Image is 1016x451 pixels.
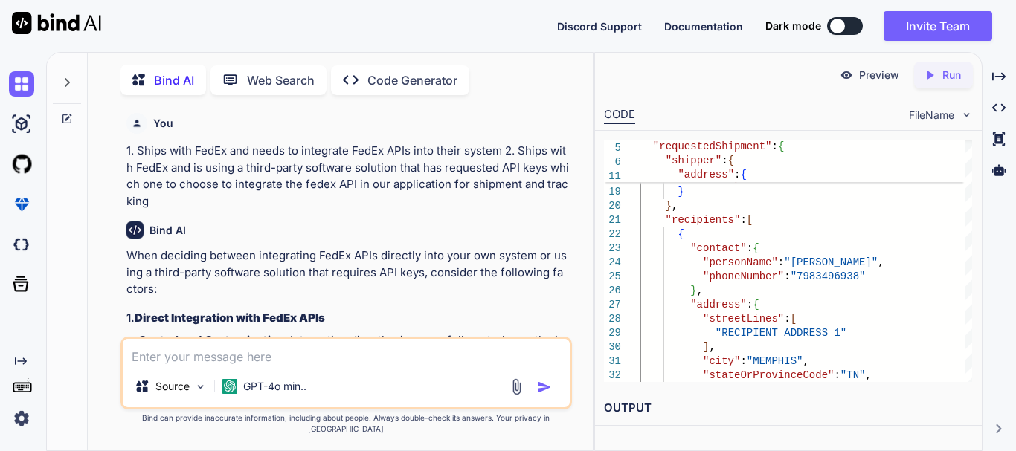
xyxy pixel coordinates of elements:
[604,169,621,184] span: 11
[747,355,803,367] span: "MEMPHIS"
[678,228,684,240] span: {
[747,299,753,311] span: :
[604,354,621,369] div: 31
[243,379,306,394] p: GPT-4o min..
[878,256,884,268] span: ,
[690,242,747,254] span: "contact"
[942,68,961,82] p: Run
[604,312,621,326] div: 28
[666,155,722,166] span: "shipper"
[508,378,525,395] img: attachment
[865,369,871,381] span: ,
[604,185,621,199] div: 19
[697,285,703,296] span: ,
[740,169,746,181] span: {
[703,355,740,367] span: "city"
[909,108,954,123] span: FileName
[753,299,759,311] span: {
[778,140,784,152] span: {
[703,313,784,325] span: "streetLines"
[840,68,853,82] img: preview
[604,241,621,256] div: 23
[803,355,808,367] span: ,
[604,326,621,340] div: 29
[791,270,866,282] span: "7983496938"
[604,369,621,383] div: 32
[672,200,678,212] span: ,
[194,380,207,393] img: Pick Models
[771,140,777,152] span: :
[604,199,621,213] div: 20
[604,256,621,270] div: 24
[740,214,746,226] span: :
[678,186,684,198] span: }
[740,355,746,367] span: :
[9,192,34,217] img: premium
[595,391,982,426] h2: OUTPUT
[666,200,672,212] span: }
[537,380,552,395] img: icon
[9,406,34,431] img: settings
[721,155,727,166] span: :
[703,341,709,353] span: ]
[753,242,759,254] span: {
[703,369,834,381] span: "stateOrProvinceCode"
[557,20,642,33] span: Discord Support
[247,71,315,89] p: Web Search
[135,311,325,325] strong: Direct Integration with FedEx APIs
[784,270,790,282] span: :
[138,332,569,383] li: : Integrating directly gives you full control over the implementation, allowing you to customize ...
[747,242,753,254] span: :
[784,256,878,268] span: "[PERSON_NAME]"
[859,68,899,82] p: Preview
[840,369,866,381] span: "TN"
[734,169,740,181] span: :
[778,256,784,268] span: :
[9,71,34,97] img: chat
[9,111,34,137] img: ai-studio
[791,313,797,325] span: [
[126,247,569,298] p: When deciding between integrating FedEx APIs directly into your own system or using a third-party...
[765,19,821,33] span: Dark mode
[716,327,846,339] span: "RECIPIENT ADDRESS 1"
[678,169,734,181] span: "address"
[690,299,747,311] span: "address"
[709,341,715,353] span: ,
[9,152,34,177] img: githubLight
[222,379,237,394] img: GPT-4o mini
[653,140,772,152] span: "requestedShipment"
[604,340,621,354] div: 30
[778,172,803,184] span: "US"
[747,214,753,226] span: [
[367,71,457,89] p: Code Generator
[604,213,621,227] div: 21
[690,285,696,296] span: }
[126,143,569,210] p: 1. Ships with FedEx and needs to integrate FedEx APIs into their system 2. Ships with FedEx and i...
[604,270,621,284] div: 25
[604,106,635,124] div: CODE
[604,298,621,312] div: 27
[960,108,973,121] img: chevron down
[690,172,771,184] span: "countryCode"
[604,141,621,155] span: 5
[138,333,284,347] strong: Control and Customization
[664,19,743,34] button: Documentation
[149,223,186,238] h6: Bind AI
[771,172,777,184] span: :
[155,379,190,394] p: Source
[728,155,734,166] span: {
[703,270,784,282] span: "phoneNumber"
[126,310,569,327] h3: 1.
[604,227,621,241] div: 22
[154,71,194,89] p: Bind AI
[153,116,173,131] h6: You
[784,313,790,325] span: :
[12,12,101,34] img: Bind AI
[604,284,621,298] div: 26
[884,11,992,41] button: Invite Team
[703,256,778,268] span: "personName"
[120,412,572,435] p: Bind can provide inaccurate information, including about people. Always double-check its answers....
[604,155,621,169] span: 6
[557,19,642,34] button: Discord Support
[9,232,34,257] img: darkCloudIdeIcon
